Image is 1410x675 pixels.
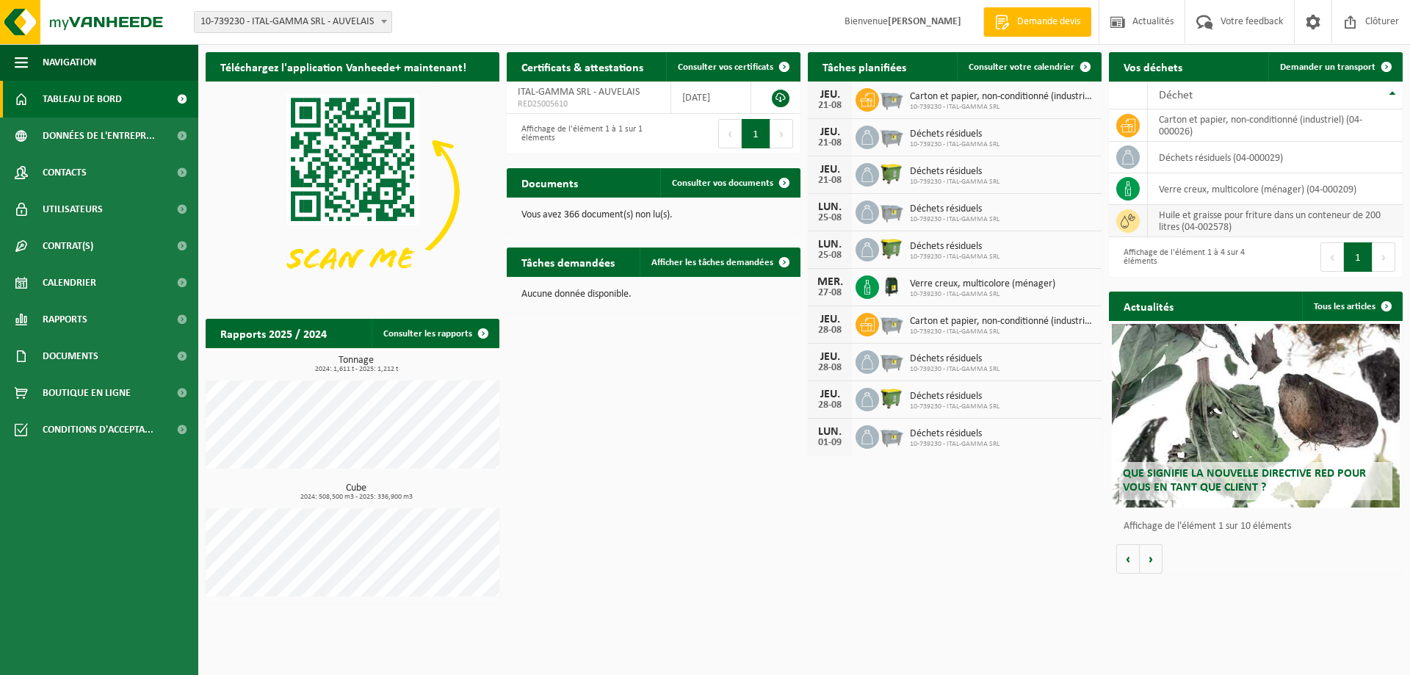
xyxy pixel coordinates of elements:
span: Que signifie la nouvelle directive RED pour vous en tant que client ? [1123,468,1366,494]
span: 10-739230 - ITAL-GAMMA SRL [910,403,999,411]
div: JEU. [815,389,845,400]
button: Next [1373,242,1395,272]
h2: Actualités [1109,292,1188,320]
div: 28-08 [815,325,845,336]
img: WB-1100-HPE-GN-50 [879,386,904,411]
div: 28-08 [815,400,845,411]
span: Carton et papier, non-conditionné (industriel) [910,91,1094,103]
span: 2024: 1,611 t - 2025: 1,212 t [213,366,499,373]
a: Consulter vos certificats [666,52,799,82]
img: WB-1100-HPE-GN-50 [879,236,904,261]
a: Demander un transport [1268,52,1401,82]
img: WB-1100-HPE-GN-50 [879,161,904,186]
span: Utilisateurs [43,191,103,228]
td: verre creux, multicolore (ménager) (04-000209) [1148,173,1403,205]
span: Déchets résiduels [910,203,999,215]
a: Consulter vos documents [660,168,799,198]
div: Affichage de l'élément 1 à 4 sur 4 éléments [1116,241,1248,273]
button: Previous [718,119,742,148]
img: WB-2500-GAL-GY-01 [879,86,904,111]
p: Affichage de l'élément 1 sur 10 éléments [1124,521,1395,532]
button: 1 [742,119,770,148]
img: WB-2500-GAL-GY-01 [879,311,904,336]
span: 10-739230 - ITAL-GAMMA SRL [910,365,999,374]
span: 10-739230 - ITAL-GAMMA SRL - AUVELAIS [194,11,392,33]
span: 10-739230 - ITAL-GAMMA SRL [910,140,999,149]
h3: Tonnage [213,355,499,373]
span: Calendrier [43,264,96,301]
div: JEU. [815,89,845,101]
h2: Tâches demandées [507,248,629,276]
span: Contacts [43,154,87,191]
span: Documents [43,338,98,375]
div: 25-08 [815,213,845,223]
div: LUN. [815,201,845,213]
span: Consulter votre calendrier [969,62,1074,72]
div: 21-08 [815,176,845,186]
span: RED25005610 [518,98,659,110]
div: JEU. [815,164,845,176]
img: Download de VHEPlus App [206,82,499,302]
h2: Vos déchets [1109,52,1197,81]
span: Déchets résiduels [910,353,999,365]
button: 1 [1344,242,1373,272]
td: déchets résiduels (04-000029) [1148,142,1403,173]
h2: Documents [507,168,593,197]
button: Volgende [1140,544,1163,574]
img: WB-2500-GAL-GY-01 [879,123,904,148]
img: WB-2500-GAL-GY-01 [879,198,904,223]
span: Déchets résiduels [910,166,999,178]
a: Tous les articles [1302,292,1401,321]
button: Previous [1320,242,1344,272]
div: 01-09 [815,438,845,448]
div: JEU. [815,314,845,325]
a: Consulter les rapports [372,319,498,348]
img: WB-2500-GAL-GY-01 [879,348,904,373]
span: 2024: 508,500 m3 - 2025: 336,900 m3 [213,494,499,501]
span: Tableau de bord [43,81,122,118]
span: Déchets résiduels [910,391,999,403]
a: Consulter votre calendrier [957,52,1100,82]
div: 27-08 [815,288,845,298]
div: LUN. [815,239,845,250]
span: ITAL-GAMMA SRL - AUVELAIS [518,87,640,98]
span: Navigation [43,44,96,81]
span: Verre creux, multicolore (ménager) [910,278,1055,290]
span: 10-739230 - ITAL-GAMMA SRL [910,290,1055,299]
span: Déchets résiduels [910,428,999,440]
img: WB-2500-GAL-GY-01 [879,423,904,448]
td: carton et papier, non-conditionné (industriel) (04-000026) [1148,109,1403,142]
div: Affichage de l'élément 1 à 1 sur 1 éléments [514,118,646,150]
span: Consulter vos certificats [678,62,773,72]
span: Conditions d'accepta... [43,411,153,448]
p: Vous avez 366 document(s) non lu(s). [521,210,786,220]
button: Next [770,119,793,148]
div: JEU. [815,126,845,138]
span: 10-739230 - ITAL-GAMMA SRL [910,440,999,449]
span: 10-739230 - ITAL-GAMMA SRL - AUVELAIS [195,12,391,32]
div: 21-08 [815,138,845,148]
a: Demande devis [983,7,1091,37]
div: 28-08 [815,363,845,373]
span: Contrat(s) [43,228,93,264]
span: Afficher les tâches demandées [651,258,773,267]
span: Rapports [43,301,87,338]
span: Consulter vos documents [672,178,773,188]
div: LUN. [815,426,845,438]
span: Déchets résiduels [910,129,999,140]
img: CR-HR-1C-1000-PES-01 [879,273,904,298]
div: 25-08 [815,250,845,261]
span: 10-739230 - ITAL-GAMMA SRL [910,215,999,224]
div: JEU. [815,351,845,363]
h3: Cube [213,483,499,501]
span: Demander un transport [1280,62,1375,72]
span: Demande devis [1013,15,1084,29]
span: 10-739230 - ITAL-GAMMA SRL [910,178,999,187]
a: Afficher les tâches demandées [640,248,799,277]
td: [DATE] [671,82,751,114]
div: MER. [815,276,845,288]
h2: Tâches planifiées [808,52,921,81]
strong: [PERSON_NAME] [888,16,961,27]
td: Huile et graisse pour friture dans un conteneur de 200 litres (04-002578) [1148,205,1403,237]
span: 10-739230 - ITAL-GAMMA SRL [910,253,999,261]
